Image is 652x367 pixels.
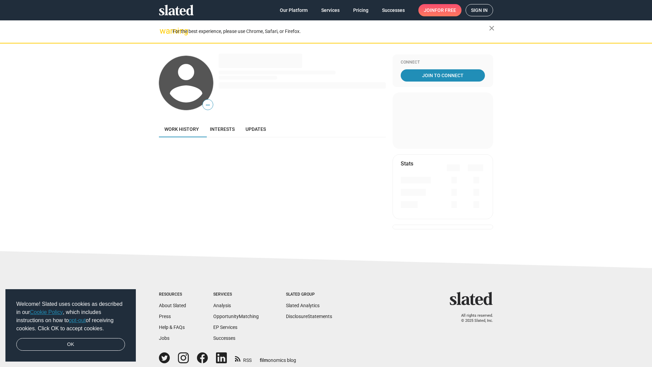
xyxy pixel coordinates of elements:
[424,4,456,16] span: Join
[213,325,237,330] a: EP Services
[466,4,493,16] a: Sign in
[5,289,136,362] div: cookieconsent
[30,309,63,315] a: Cookie Policy
[260,357,268,363] span: film
[240,121,271,137] a: Updates
[213,335,235,341] a: Successes
[203,101,213,109] span: —
[260,352,296,364] a: filmonomics blog
[246,126,266,132] span: Updates
[213,314,259,319] a: OpportunityMatching
[488,24,496,32] mat-icon: close
[353,4,368,16] span: Pricing
[471,4,488,16] span: Sign in
[454,313,493,323] p: All rights reserved. © 2025 Slated, Inc.
[435,4,456,16] span: for free
[213,292,259,297] div: Services
[286,303,320,308] a: Slated Analytics
[321,4,340,16] span: Services
[16,338,125,351] a: dismiss cookie message
[348,4,374,16] a: Pricing
[418,4,461,16] a: Joinfor free
[159,303,186,308] a: About Slated
[382,4,405,16] span: Successes
[159,325,185,330] a: Help & FAQs
[159,292,186,297] div: Resources
[159,121,204,137] a: Work history
[213,303,231,308] a: Analysis
[16,300,125,333] span: Welcome! Slated uses cookies as described in our , which includes instructions on how to of recei...
[286,292,332,297] div: Slated Group
[204,121,240,137] a: Interests
[164,126,199,132] span: Work history
[402,69,484,82] span: Join To Connect
[280,4,308,16] span: Our Platform
[235,353,252,364] a: RSS
[173,27,489,36] div: For the best experience, please use Chrome, Safari, or Firefox.
[69,317,86,323] a: opt-out
[316,4,345,16] a: Services
[401,60,485,65] div: Connect
[159,335,169,341] a: Jobs
[286,314,332,319] a: DisclosureStatements
[274,4,313,16] a: Our Platform
[210,126,235,132] span: Interests
[160,27,168,35] mat-icon: warning
[401,69,485,82] a: Join To Connect
[401,160,413,167] mat-card-title: Stats
[377,4,410,16] a: Successes
[159,314,171,319] a: Press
